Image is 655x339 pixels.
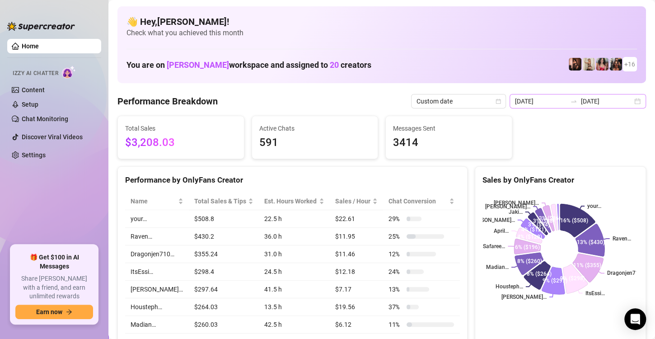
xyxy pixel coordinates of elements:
input: Start date [515,96,566,106]
td: 42.5 h [259,316,330,334]
span: 591 [259,134,371,151]
th: Sales / Hour [330,193,383,210]
a: Content [22,86,45,94]
button: Earn nowarrow-right [15,305,93,319]
th: Name [125,193,189,210]
span: 12 % [388,249,403,259]
td: 41.5 h [259,281,330,298]
div: Est. Hours Worked [264,196,317,206]
a: Discover Viral Videos [22,133,83,141]
text: April… [494,228,509,234]
a: Chat Monitoring [22,115,68,122]
td: $11.46 [330,245,383,263]
img: Erica (@ericabanks) [609,58,622,71]
span: 20 [330,60,339,70]
span: swap-right [570,98,577,105]
span: 25 % [388,231,403,241]
text: Dragonjen710… [607,270,645,277]
td: $11.95 [330,228,383,245]
td: your… [125,210,189,228]
text: Safaree… [483,243,505,250]
td: Dragonjen710… [125,245,189,263]
td: $7.17 [330,281,383,298]
text: [PERSON_NAME]… [469,217,515,223]
span: [PERSON_NAME] [167,60,229,70]
span: + 16 [624,59,635,69]
td: $19.56 [330,298,383,316]
td: Housteph… [125,298,189,316]
td: $12.18 [330,263,383,281]
span: Earn now [36,308,62,315]
img: Dragonjen710 (@dragonjen) [569,58,581,71]
td: $260.03 [189,316,259,334]
span: $3,208.03 [125,134,237,151]
text: your… [587,203,601,209]
text: [PERSON_NAME]… [493,200,538,206]
td: $430.2 [189,228,259,245]
text: [PERSON_NAME]… [501,294,547,300]
a: Settings [22,151,46,159]
img: Aaliyah (@edmflowerfairy) [596,58,608,71]
div: Open Intercom Messenger [624,308,646,330]
span: 29 % [388,214,403,224]
td: $508.8 [189,210,259,228]
td: 13.5 h [259,298,330,316]
span: Check what you achieved this month [126,28,637,38]
span: Total Sales [125,123,237,133]
td: $297.64 [189,281,259,298]
td: $264.03 [189,298,259,316]
td: 31.0 h [259,245,330,263]
span: to [570,98,577,105]
td: 22.5 h [259,210,330,228]
th: Total Sales & Tips [189,193,259,210]
span: 13 % [388,284,403,294]
text: Jaki… [508,209,522,215]
span: Chat Conversion [388,196,447,206]
a: Setup [22,101,38,108]
div: Sales by OnlyFans Creator [482,174,638,186]
span: Share [PERSON_NAME] with a friend, and earn unlimited rewards [15,274,93,301]
span: 3414 [393,134,505,151]
td: 24.5 h [259,263,330,281]
span: Custom date [416,94,501,108]
h1: You are on workspace and assigned to creators [126,60,371,70]
td: ItsEssi… [125,263,189,281]
td: $22.61 [330,210,383,228]
td: Madian… [125,316,189,334]
td: [PERSON_NAME]… [125,281,189,298]
span: 24 % [388,267,403,277]
td: 36.0 h [259,228,330,245]
span: 37 % [388,302,403,312]
td: $355.24 [189,245,259,263]
input: End date [581,96,632,106]
img: AI Chatter [62,66,76,79]
span: Name [131,196,176,206]
span: Sales / Hour [335,196,370,206]
th: Chat Conversion [383,193,460,210]
td: $298.4 [189,263,259,281]
span: 11 % [388,320,403,330]
td: $6.12 [330,316,383,334]
span: Izzy AI Chatter [13,69,58,78]
div: Performance by OnlyFans Creator [125,174,460,186]
span: calendar [496,99,501,104]
span: Active Chats [259,123,371,133]
img: logo-BBDzfeDw.svg [7,22,75,31]
span: Total Sales & Tips [194,196,247,206]
a: Home [22,42,39,50]
img: Monique (@moneybagmoee) [582,58,595,71]
text: ItsEssi… [585,290,604,297]
h4: Performance Breakdown [117,95,218,108]
h4: 👋 Hey, [PERSON_NAME] ! [126,15,637,28]
text: [PERSON_NAME]… [485,203,530,210]
td: Raven… [125,228,189,245]
span: Messages Sent [393,123,505,133]
text: Raven… [612,235,631,242]
text: Madian… [486,264,508,270]
text: Housteph… [495,283,523,290]
span: arrow-right [66,309,72,315]
span: 🎁 Get $100 in AI Messages [15,253,93,271]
